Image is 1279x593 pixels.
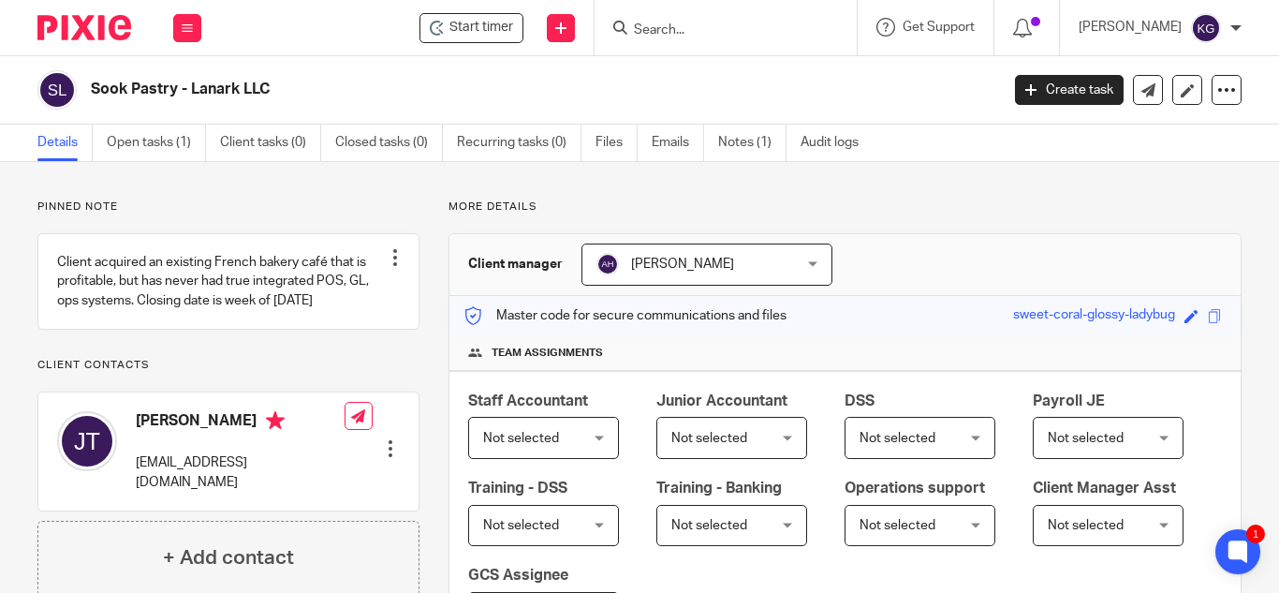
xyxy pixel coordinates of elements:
[419,13,523,43] div: Sook Pastry - Lanark LLC
[163,543,294,572] h4: + Add contact
[903,21,975,34] span: Get Support
[1048,432,1124,445] span: Not selected
[136,411,345,435] h4: [PERSON_NAME]
[37,358,419,373] p: Client contacts
[468,393,588,408] span: Staff Accountant
[492,346,603,361] span: Team assignments
[845,481,985,496] span: Operations support
[335,125,443,161] a: Closed tasks (0)
[801,125,873,161] a: Audit logs
[1246,525,1265,543] div: 1
[468,255,563,274] h3: Client manager
[632,22,801,39] input: Search
[468,481,567,496] span: Training - DSS
[483,432,559,445] span: Not selected
[1033,481,1176,496] span: Client Manager Asst
[631,258,734,271] span: [PERSON_NAME]
[718,125,787,161] a: Notes (1)
[1079,18,1182,37] p: [PERSON_NAME]
[37,70,77,110] img: svg%3E
[449,18,513,37] span: Start timer
[652,125,704,161] a: Emails
[57,411,117,471] img: svg%3E
[1013,305,1175,327] div: sweet-coral-glossy-ladybug
[1048,519,1124,532] span: Not selected
[37,200,419,215] p: Pinned note
[448,200,1242,215] p: More details
[860,519,935,532] span: Not selected
[656,481,782,496] span: Training - Banking
[266,411,285,430] i: Primary
[860,432,935,445] span: Not selected
[595,125,638,161] a: Files
[37,125,93,161] a: Details
[136,453,345,492] p: [EMAIL_ADDRESS][DOMAIN_NAME]
[483,519,559,532] span: Not selected
[1015,75,1124,105] a: Create task
[107,125,206,161] a: Open tasks (1)
[1191,13,1221,43] img: svg%3E
[671,432,747,445] span: Not selected
[596,253,619,275] img: svg%3E
[91,80,808,99] h2: Sook Pastry - Lanark LLC
[220,125,321,161] a: Client tasks (0)
[845,393,875,408] span: DSS
[1033,393,1105,408] span: Payroll JE
[463,306,787,325] p: Master code for secure communications and files
[37,15,131,40] img: Pixie
[656,393,787,408] span: Junior Accountant
[468,568,568,583] span: GCS Assignee
[457,125,581,161] a: Recurring tasks (0)
[671,519,747,532] span: Not selected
